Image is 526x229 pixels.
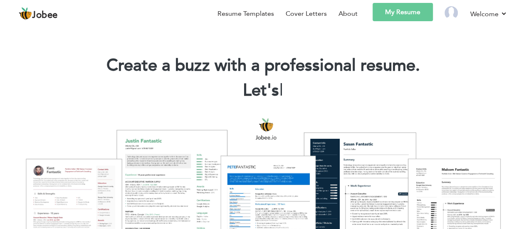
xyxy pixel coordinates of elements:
a: My Resume [373,3,433,21]
h2: Let's [12,80,514,101]
img: Profile Img [445,6,458,20]
a: Resume Templates [217,9,274,19]
a: Cover Letters [286,9,327,19]
span: Jobee [32,11,58,20]
img: jobee.io [19,7,32,20]
a: Welcome [470,9,507,19]
span: | [279,79,283,102]
a: Jobee [19,7,58,20]
h1: Create a buzz with a professional resume. [12,55,514,76]
a: About [338,9,358,19]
